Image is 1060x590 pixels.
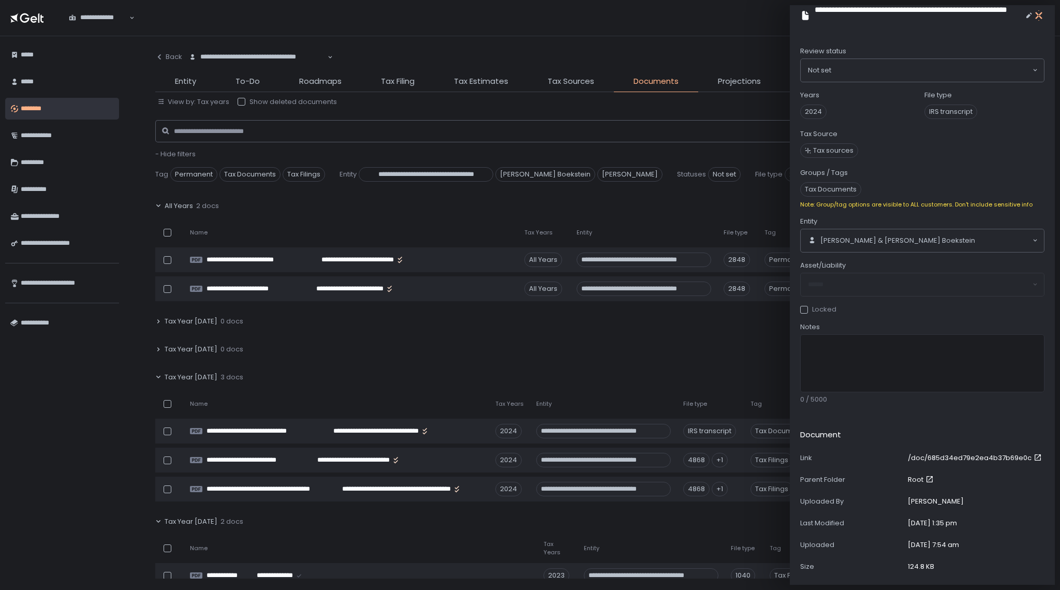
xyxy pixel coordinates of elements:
[683,400,707,408] span: File type
[908,453,1044,463] a: /doc/685d34ed79e2ea4b37b69e0c
[801,59,1044,82] div: Search for option
[800,475,904,484] div: Parent Folder
[495,482,522,496] div: 2024
[908,475,936,484] a: Root
[820,236,975,245] span: [PERSON_NAME] & [PERSON_NAME] Boekstein
[235,76,260,87] span: To-Do
[800,201,1044,209] div: Note: Group/tag options are visible to ALL customers. Don't include sensitive info
[495,424,522,438] div: 2024
[220,317,243,326] span: 0 docs
[800,182,861,197] span: Tax Documents
[750,424,812,438] span: Tax Documents
[750,453,793,467] span: Tax Filings
[155,170,168,179] span: Tag
[800,519,904,528] div: Last Modified
[724,253,750,267] div: 2848
[764,253,812,267] span: Permanent
[536,400,552,408] span: Entity
[800,47,846,56] span: Review status
[190,544,208,552] span: Name
[170,167,217,182] span: Permanent
[219,167,281,182] span: Tax Documents
[708,167,741,182] span: Not set
[543,568,569,583] div: 2023
[634,76,679,87] span: Documents
[924,91,952,100] label: File type
[908,519,957,528] div: [DATE] 1:35 pm
[731,568,755,583] div: 1040
[731,544,755,552] span: File type
[190,229,208,237] span: Name
[165,317,217,326] span: Tax Year [DATE]
[764,282,812,296] span: Permanent
[800,217,817,226] span: Entity
[597,167,662,182] span: [PERSON_NAME]
[524,282,562,296] div: All Years
[755,170,783,179] span: File type
[155,47,182,67] button: Back
[175,76,196,87] span: Entity
[220,517,243,526] span: 2 docs
[677,170,706,179] span: Statuses
[785,167,811,182] span: 2848
[62,7,135,29] div: Search for option
[584,544,599,552] span: Entity
[813,146,853,155] span: Tax sources
[182,47,333,68] div: Search for option
[764,229,776,237] span: Tag
[165,345,217,354] span: Tax Year [DATE]
[712,482,728,496] div: +1
[69,22,128,33] input: Search for option
[189,62,327,72] input: Search for option
[155,52,182,62] div: Back
[924,105,977,119] span: IRS transcript
[157,97,229,107] button: View by: Tax years
[800,562,904,571] div: Size
[718,76,761,87] span: Projections
[800,91,819,100] label: Years
[800,261,846,270] span: Asset/Liability
[770,544,781,552] span: Tag
[196,201,219,211] span: 2 docs
[340,170,357,179] span: Entity
[800,497,904,506] div: Uploaded By
[975,235,1032,246] input: Search for option
[524,253,562,267] div: All Years
[577,229,592,237] span: Entity
[454,76,508,87] span: Tax Estimates
[495,400,524,408] span: Tax Years
[495,167,595,182] span: [PERSON_NAME] Boekstein
[750,482,793,496] span: Tax Filings
[190,400,208,408] span: Name
[165,373,217,382] span: Tax Year [DATE]
[155,150,196,159] button: - Hide filters
[724,229,747,237] span: File type
[800,129,837,139] label: Tax Source
[548,76,594,87] span: Tax Sources
[800,105,827,119] span: 2024
[831,65,1032,76] input: Search for option
[712,453,728,467] div: +1
[155,149,196,159] span: - Hide filters
[808,65,831,76] span: Not set
[165,201,193,211] span: All Years
[800,540,904,550] div: Uploaded
[908,540,959,550] div: [DATE] 7:54 am
[165,517,217,526] span: Tax Year [DATE]
[800,429,841,441] h2: Document
[683,453,710,467] div: 4868
[770,568,812,583] span: Tax Filings
[524,229,553,237] span: Tax Years
[908,497,964,506] div: [PERSON_NAME]
[543,540,571,556] span: Tax Years
[220,373,243,382] span: 3 docs
[283,167,325,182] span: Tax Filings
[724,282,750,296] div: 2848
[800,395,1044,404] div: 0 / 5000
[683,424,736,438] div: IRS transcript
[908,562,934,571] div: 124.8 KB
[381,76,415,87] span: Tax Filing
[750,400,762,408] span: Tag
[800,322,820,332] span: Notes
